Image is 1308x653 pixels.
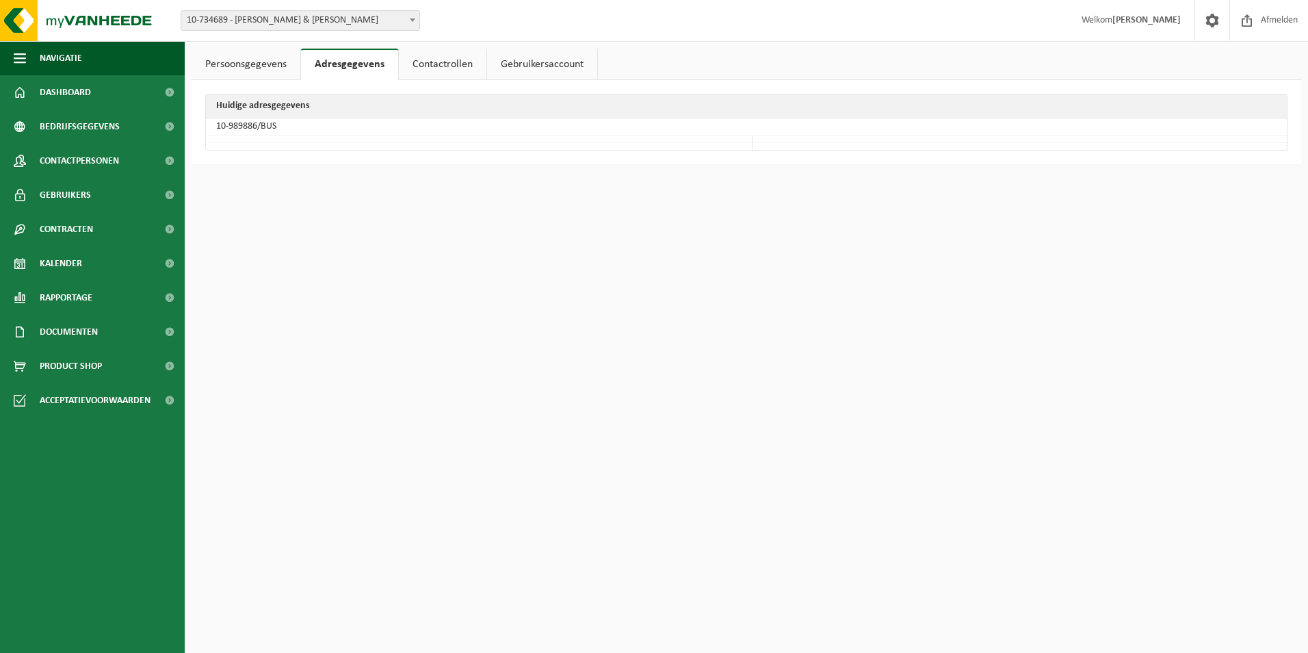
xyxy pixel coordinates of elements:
[192,49,300,80] a: Persoonsgegevens
[181,10,420,31] span: 10-734689 - ROGER & ROGER - MOUSCRON
[40,178,91,212] span: Gebruikers
[487,49,597,80] a: Gebruikersaccount
[206,94,1287,118] th: Huidige adresgegevens
[1112,15,1181,25] strong: [PERSON_NAME]
[206,118,1287,136] td: 10-989886/BUS
[301,49,398,80] a: Adresgegevens
[40,315,98,349] span: Documenten
[40,110,120,144] span: Bedrijfsgegevens
[399,49,486,80] a: Contactrollen
[40,212,93,246] span: Contracten
[40,281,92,315] span: Rapportage
[40,144,119,178] span: Contactpersonen
[40,349,102,383] span: Product Shop
[40,75,91,110] span: Dashboard
[40,383,151,418] span: Acceptatievoorwaarden
[40,246,82,281] span: Kalender
[181,11,419,30] span: 10-734689 - ROGER & ROGER - MOUSCRON
[40,41,82,75] span: Navigatie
